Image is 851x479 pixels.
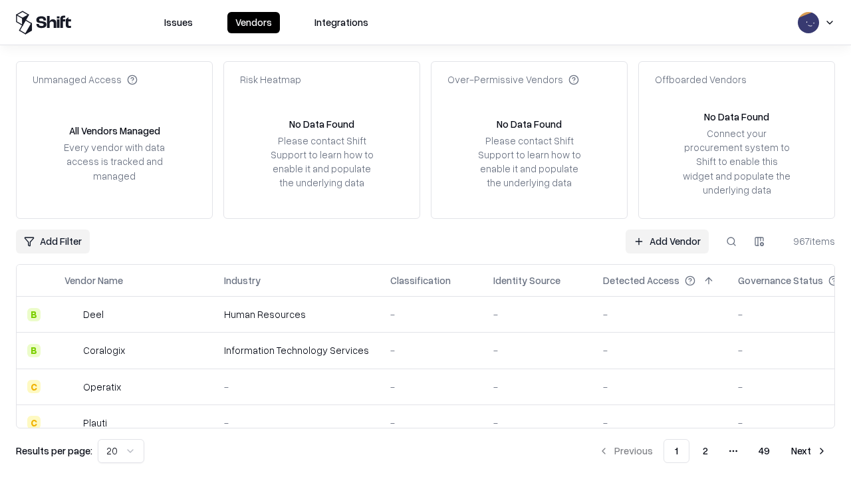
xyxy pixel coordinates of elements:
[390,307,472,321] div: -
[156,12,201,33] button: Issues
[27,308,41,321] div: B
[224,343,369,357] div: Information Technology Services
[83,343,125,357] div: Coralogix
[603,380,717,394] div: -
[240,73,301,86] div: Risk Heatmap
[783,439,835,463] button: Next
[603,416,717,430] div: -
[704,110,769,124] div: No Data Found
[83,380,121,394] div: Operatix
[59,140,170,182] div: Every vendor with data access is tracked and managed
[738,273,823,287] div: Governance Status
[664,439,689,463] button: 1
[603,307,717,321] div: -
[267,134,377,190] div: Please contact Shift Support to learn how to enable it and populate the underlying data
[474,134,584,190] div: Please contact Shift Support to learn how to enable it and populate the underlying data
[64,416,78,429] img: Plauti
[493,380,582,394] div: -
[64,273,123,287] div: Vendor Name
[27,344,41,357] div: B
[493,416,582,430] div: -
[16,444,92,458] p: Results per page:
[390,273,451,287] div: Classification
[655,73,747,86] div: Offboarded Vendors
[224,416,369,430] div: -
[27,380,41,393] div: C
[64,380,78,393] img: Operatix
[64,308,78,321] img: Deel
[782,234,835,248] div: 967 items
[16,230,90,253] button: Add Filter
[289,117,354,131] div: No Data Found
[390,380,472,394] div: -
[447,73,579,86] div: Over-Permissive Vendors
[33,73,138,86] div: Unmanaged Access
[390,343,472,357] div: -
[224,380,369,394] div: -
[603,343,717,357] div: -
[681,126,792,197] div: Connect your procurement system to Shift to enable this widget and populate the underlying data
[493,273,560,287] div: Identity Source
[27,416,41,429] div: C
[224,273,261,287] div: Industry
[626,230,709,253] a: Add Vendor
[64,344,78,357] img: Coralogix
[493,343,582,357] div: -
[497,117,562,131] div: No Data Found
[306,12,376,33] button: Integrations
[83,416,107,430] div: Plauti
[390,416,472,430] div: -
[692,439,719,463] button: 2
[493,307,582,321] div: -
[590,439,835,463] nav: pagination
[224,307,369,321] div: Human Resources
[83,307,104,321] div: Deel
[69,124,160,138] div: All Vendors Managed
[227,12,280,33] button: Vendors
[603,273,679,287] div: Detected Access
[748,439,781,463] button: 49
